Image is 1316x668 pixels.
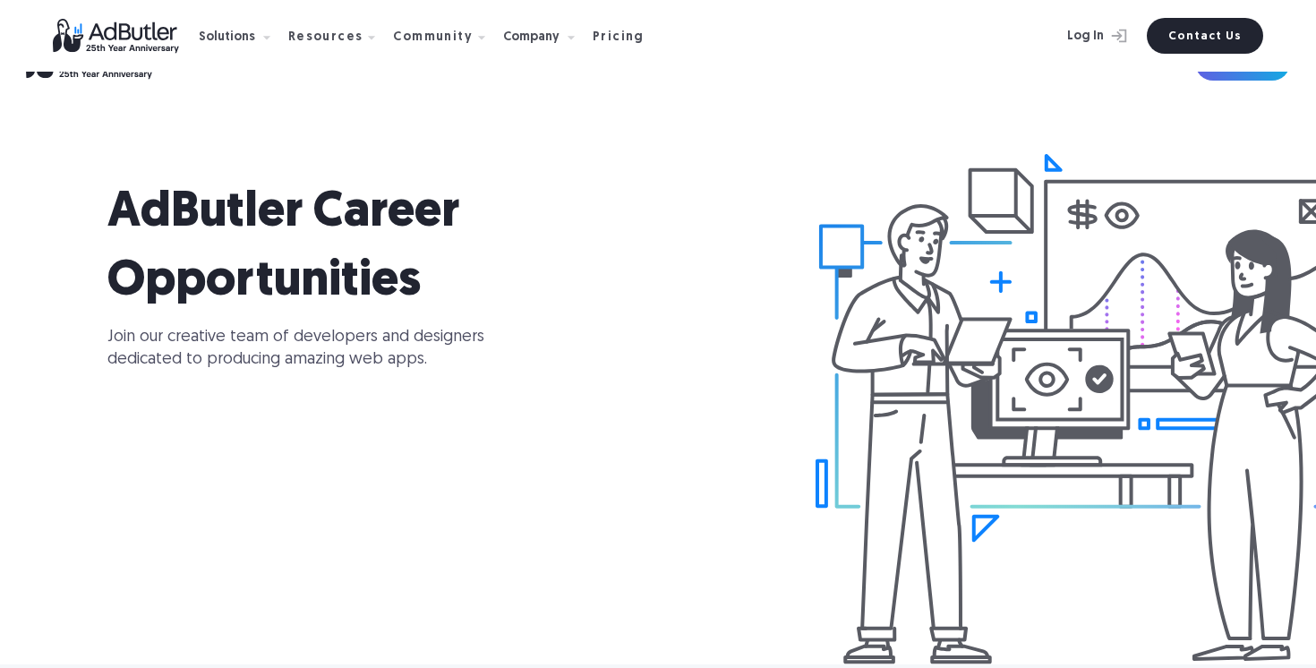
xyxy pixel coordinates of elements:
div: Company [503,31,560,44]
div: Community [393,31,473,44]
a: Contact Us [1147,18,1263,54]
div: Resources [288,31,363,44]
a: Log In [1020,18,1136,54]
p: Join our creative team of developers and designers dedicated to producing amazing web apps. [107,326,510,371]
a: Pricing [593,28,659,44]
h1: AdButler Career Opportunities [107,179,734,317]
div: Pricing [593,31,645,44]
div: Solutions [199,31,255,44]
